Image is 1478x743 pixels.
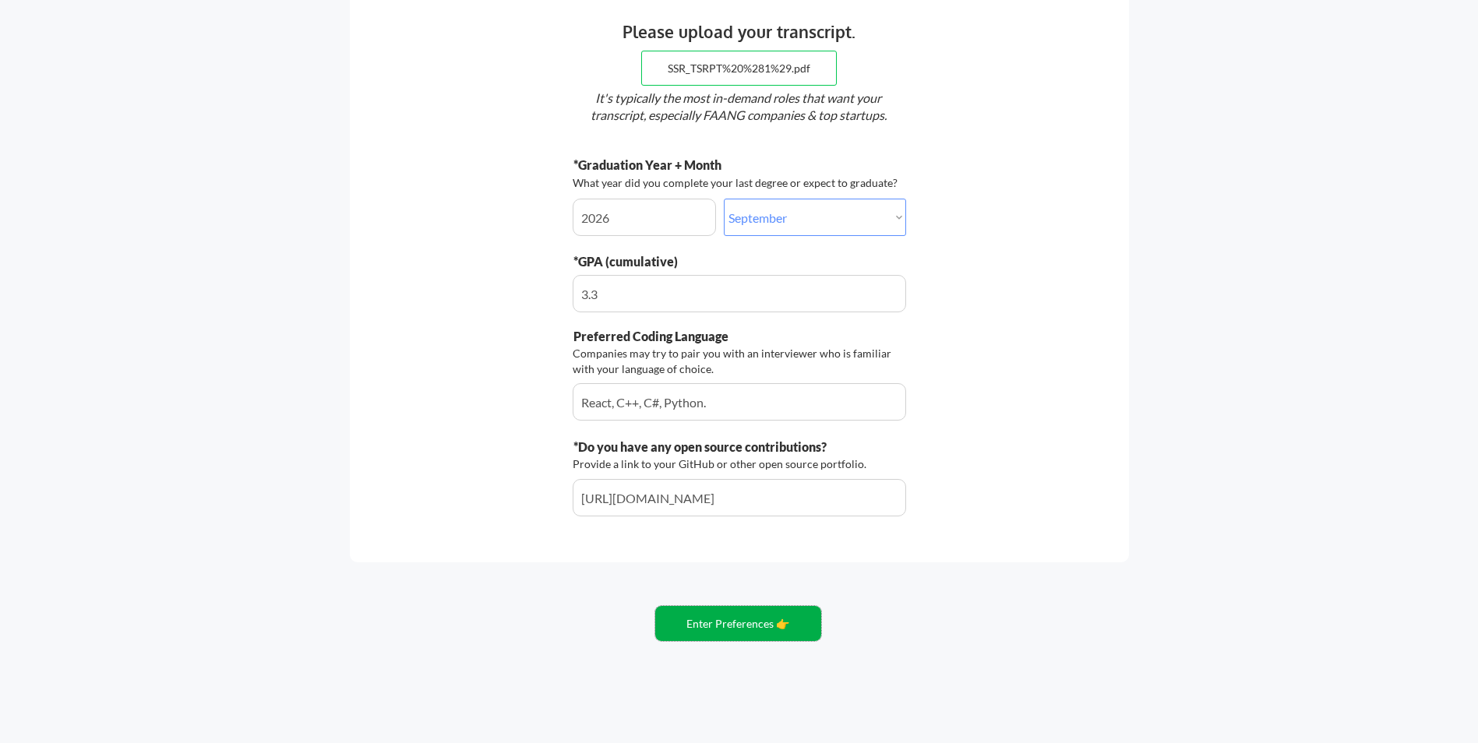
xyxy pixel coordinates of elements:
em: It's typically the most in-demand roles that want your transcript, especially FAANG companies & t... [591,90,887,122]
div: Companies may try to pair you with an interviewer who is familiar with your language of choice. [573,346,901,376]
input: Type here... [573,479,906,516]
input: Type here... [573,383,906,421]
div: *Do you have any open source contributions? [573,438,901,456]
div: *GPA (cumulative) [573,253,789,270]
button: Enter Preferences 👉 [655,606,821,641]
div: Preferred Coding Language [573,328,789,345]
input: Type here... [573,275,906,312]
div: Please upload your transcript. [502,19,976,44]
div: *Graduation Year + Month [573,157,771,174]
div: What year did you complete your last degree or expect to graduate? [573,175,901,191]
input: Year [573,199,716,236]
div: Provide a link to your GitHub or other open source portfolio. [573,456,871,472]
